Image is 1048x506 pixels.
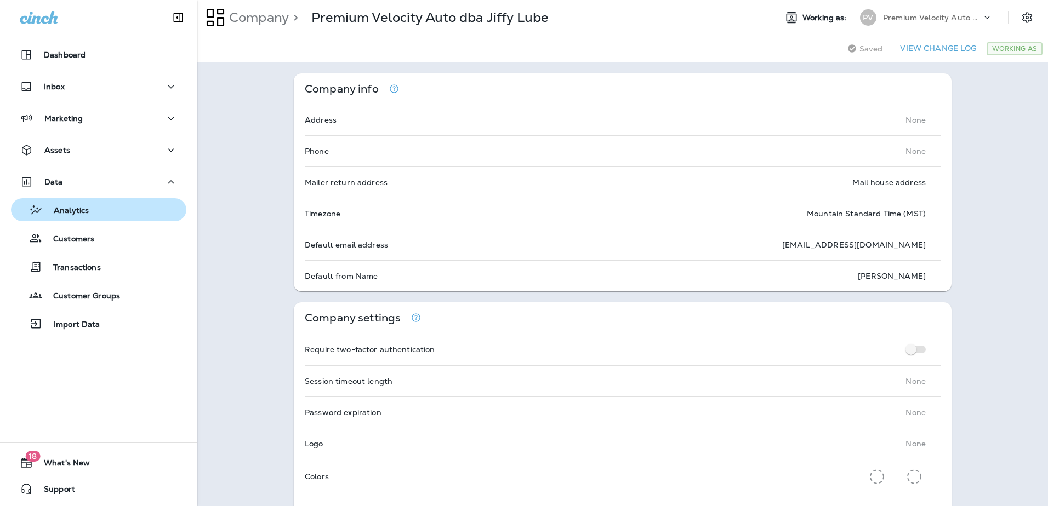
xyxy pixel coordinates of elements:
[44,82,65,91] p: Inbox
[44,177,63,186] p: Data
[305,272,378,280] p: Default from Name
[305,313,401,323] p: Company settings
[44,114,83,123] p: Marketing
[802,13,849,22] span: Working as:
[305,84,379,94] p: Company info
[11,227,186,250] button: Customers
[11,107,186,129] button: Marketing
[11,452,186,474] button: 18What's New
[305,178,388,187] p: Mailer return address
[11,284,186,307] button: Customer Groups
[11,198,186,221] button: Analytics
[987,42,1043,55] div: Working As
[905,408,926,417] p: None
[163,7,193,28] button: Collapse Sidebar
[44,50,86,59] p: Dashboard
[905,377,926,386] p: None
[305,209,340,218] p: Timezone
[11,139,186,161] button: Assets
[865,465,888,488] button: Primary Color
[33,485,75,498] span: Support
[305,345,435,354] p: Require two-factor authentication
[43,206,89,216] p: Analytics
[305,439,323,448] p: Logo
[11,44,186,66] button: Dashboard
[305,472,329,481] p: Colors
[782,240,926,249] p: [EMAIL_ADDRESS][DOMAIN_NAME]
[883,13,982,22] p: Premium Velocity Auto dba Jiffy Lube
[905,439,926,448] p: None
[311,9,548,26] p: Premium Velocity Auto dba Jiffy Lube
[11,312,186,335] button: Import Data
[859,44,883,53] span: Saved
[11,478,186,500] button: Support
[42,263,101,273] p: Transactions
[305,408,381,417] p: Password expiration
[903,465,926,488] button: Secondary Color
[305,377,392,386] p: Session timeout length
[43,320,100,330] p: Import Data
[11,171,186,193] button: Data
[852,178,926,187] p: Mail house address
[1017,8,1037,27] button: Settings
[11,76,186,97] button: Inbox
[225,9,289,26] p: Company
[33,458,90,472] span: What's New
[305,240,388,249] p: Default email address
[42,234,94,245] p: Customers
[905,147,926,156] p: None
[305,116,337,124] p: Address
[11,255,186,278] button: Transactions
[860,9,876,26] div: PV
[896,40,981,57] button: View Change Log
[289,9,298,26] p: >
[807,209,926,218] p: Mountain Standard Time (MST)
[905,116,926,124] p: None
[44,146,70,154] p: Assets
[305,147,329,156] p: Phone
[42,291,120,302] p: Customer Groups
[858,272,926,280] p: [PERSON_NAME]
[25,451,40,462] span: 18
